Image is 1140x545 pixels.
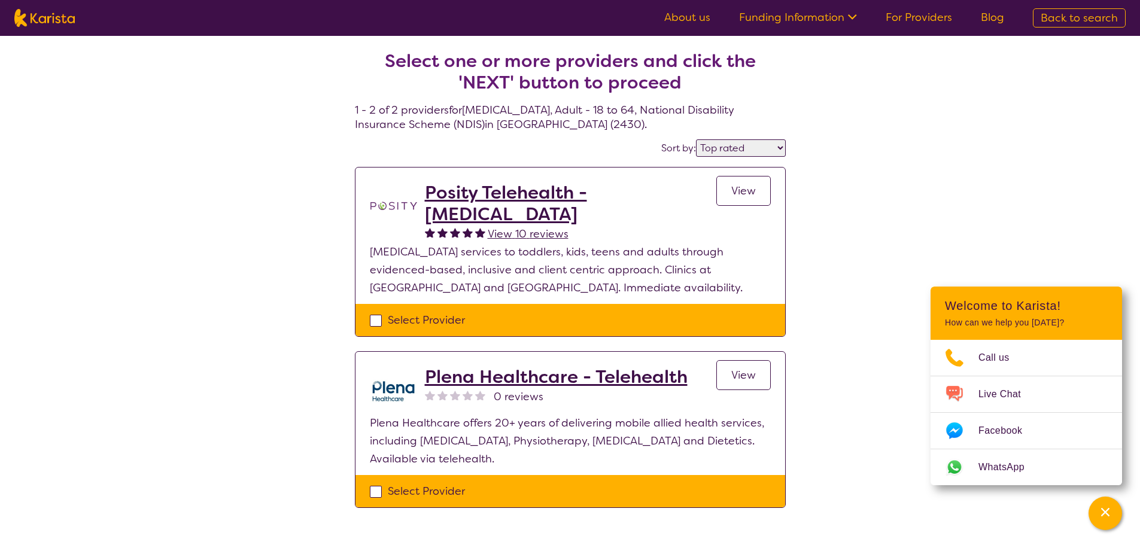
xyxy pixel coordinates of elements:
[716,176,771,206] a: View
[369,50,771,93] h2: Select one or more providers and click the 'NEXT' button to proceed
[945,299,1108,313] h2: Welcome to Karista!
[731,368,756,382] span: View
[370,182,418,230] img: t1bslo80pcylnzwjhndq.png
[475,390,485,400] img: nonereviewstar
[488,227,569,241] span: View 10 reviews
[488,225,569,243] a: View 10 reviews
[450,227,460,238] img: fullstar
[437,390,448,400] img: nonereviewstar
[494,388,543,406] span: 0 reviews
[1033,8,1126,28] a: Back to search
[437,227,448,238] img: fullstar
[739,10,857,25] a: Funding Information
[931,287,1122,485] div: Channel Menu
[978,349,1024,367] span: Call us
[450,390,460,400] img: nonereviewstar
[425,366,688,388] a: Plena Healthcare - Telehealth
[886,10,952,25] a: For Providers
[716,360,771,390] a: View
[463,227,473,238] img: fullstar
[14,9,75,27] img: Karista logo
[931,449,1122,485] a: Web link opens in a new tab.
[425,182,716,225] a: Posity Telehealth - [MEDICAL_DATA]
[945,318,1108,328] p: How can we help you [DATE]?
[355,22,786,132] h4: 1 - 2 of 2 providers for [MEDICAL_DATA] , Adult - 18 to 64 , National Disability Insurance Scheme...
[731,184,756,198] span: View
[370,243,771,297] p: [MEDICAL_DATA] services to toddlers, kids, teens and adults through evidenced-based, inclusive an...
[475,227,485,238] img: fullstar
[463,390,473,400] img: nonereviewstar
[370,366,418,414] img: qwv9egg5taowukv2xnze.png
[931,340,1122,485] ul: Choose channel
[1089,497,1122,530] button: Channel Menu
[978,385,1035,403] span: Live Chat
[425,227,435,238] img: fullstar
[370,414,771,468] p: Plena Healthcare offers 20+ years of delivering mobile allied health services, including [MEDICAL...
[978,422,1036,440] span: Facebook
[1041,11,1118,25] span: Back to search
[981,10,1004,25] a: Blog
[661,142,696,154] label: Sort by:
[425,390,435,400] img: nonereviewstar
[664,10,710,25] a: About us
[978,458,1039,476] span: WhatsApp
